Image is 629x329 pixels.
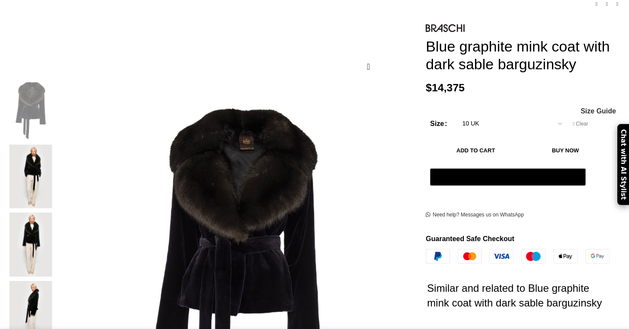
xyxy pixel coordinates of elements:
[426,235,514,242] strong: Guaranteed Safe Checkout
[426,82,432,94] span: $
[426,249,610,264] img: guaranteed-safe-checkout-bordered.j
[580,108,616,115] a: Size Guide
[426,212,524,219] a: Need help? Messages us on WhatsApp
[4,213,57,276] img: mink fur
[430,118,447,129] label: Size
[4,76,57,140] img: Coveti
[430,168,586,186] button: Pay with GPay
[4,145,57,208] img: Blue Mink fur Coats
[526,142,605,160] button: Buy now
[426,24,465,32] img: BRASCHI
[427,264,611,327] h2: Similar and related to Blue graphite mink coat with dark sable barguzinsky
[428,190,587,191] iframe: Secure express checkout frame
[426,82,465,94] bdi: 14,375
[573,120,588,128] a: Clear options
[426,38,623,73] h1: Blue graphite mink coat with dark sable barguzinsky
[430,142,521,160] button: Add to cart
